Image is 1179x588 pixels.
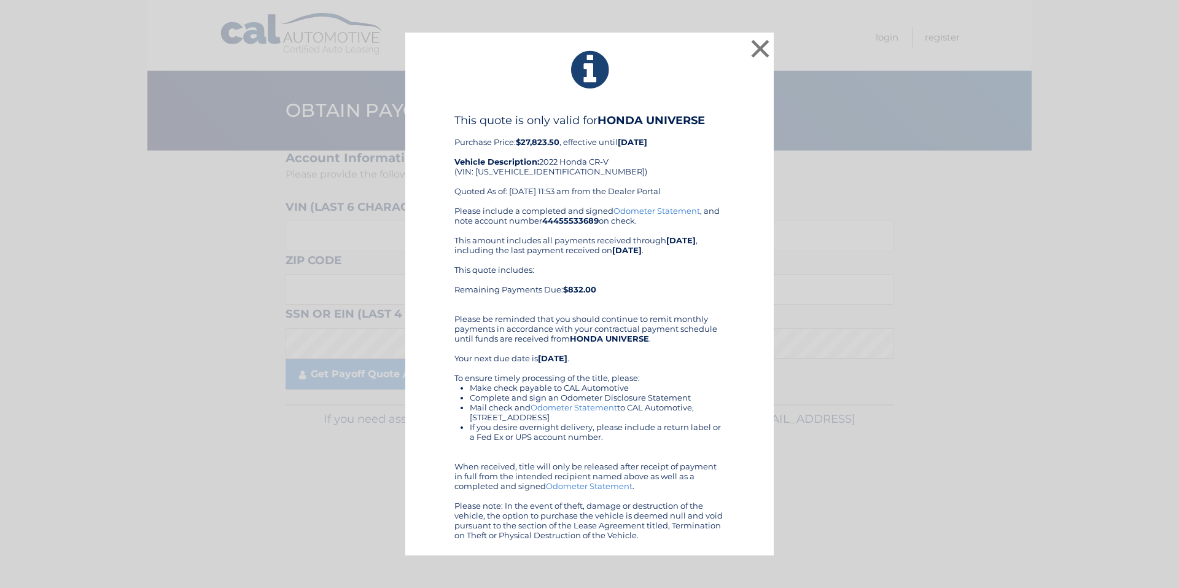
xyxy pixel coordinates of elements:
div: Please include a completed and signed , and note account number on check. This amount includes al... [454,206,725,540]
div: This quote includes: Remaining Payments Due: [454,265,725,304]
b: 44455533689 [542,216,599,225]
a: Odometer Statement [531,402,617,412]
b: HONDA UNIVERSE [597,114,705,127]
button: × [748,36,772,61]
b: [DATE] [666,235,696,245]
b: [DATE] [538,353,567,363]
li: If you desire overnight delivery, please include a return label or a Fed Ex or UPS account number. [470,422,725,442]
li: Complete and sign an Odometer Disclosure Statement [470,393,725,402]
b: [DATE] [612,245,642,255]
li: Mail check and to CAL Automotive, [STREET_ADDRESS] [470,402,725,422]
a: Odometer Statement [546,481,632,491]
div: Purchase Price: , effective until 2022 Honda CR-V (VIN: [US_VEHICLE_IDENTIFICATION_NUMBER]) Quote... [454,114,725,206]
b: HONDA UNIVERSE [570,334,649,343]
b: $27,823.50 [516,137,559,147]
h4: This quote is only valid for [454,114,725,127]
strong: Vehicle Description: [454,157,539,167]
b: [DATE] [618,137,647,147]
b: $832.00 [563,284,596,294]
li: Make check payable to CAL Automotive [470,383,725,393]
a: Odometer Statement [613,206,700,216]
